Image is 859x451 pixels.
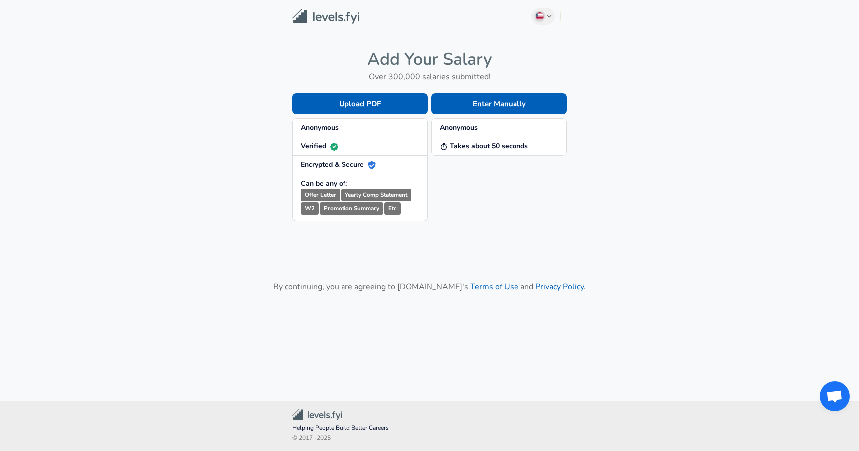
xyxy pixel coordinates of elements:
h6: Over 300,000 salaries submitted! [292,70,567,84]
small: Etc [384,202,401,215]
img: Levels.fyi Community [292,409,342,420]
a: Terms of Use [470,281,518,292]
span: Helping People Build Better Careers [292,423,567,433]
a: Privacy Policy [535,281,584,292]
strong: Takes about 50 seconds [440,141,528,151]
small: Yearly Comp Statement [341,189,411,201]
small: Offer Letter [301,189,340,201]
img: English (US) [536,12,544,20]
span: © 2017 - 2025 [292,433,567,443]
img: Levels.fyi [292,9,359,24]
button: Enter Manually [431,93,567,114]
strong: Encrypted & Secure [301,160,376,169]
div: Open chat [820,381,850,411]
small: Promotion Summary [320,202,383,215]
strong: Can be any of: [301,179,347,188]
strong: Verified [301,141,338,151]
small: W2 [301,202,319,215]
strong: Anonymous [301,123,339,132]
button: Upload PDF [292,93,428,114]
h4: Add Your Salary [292,49,567,70]
strong: Anonymous [440,123,478,132]
button: English (US) [531,8,555,25]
